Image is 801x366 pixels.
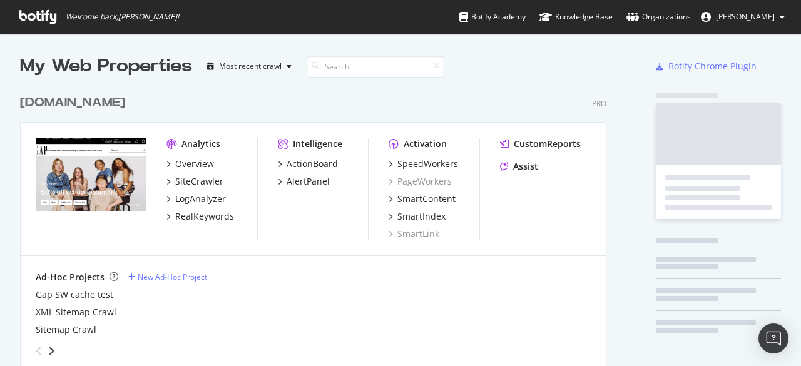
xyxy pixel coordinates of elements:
[668,60,757,73] div: Botify Chrome Plugin
[175,175,223,188] div: SiteCrawler
[36,323,96,336] a: Sitemap Crawl
[656,60,757,73] a: Botify Chrome Plugin
[389,210,446,223] a: SmartIndex
[138,272,207,282] div: New Ad-Hoc Project
[47,345,56,357] div: angle-right
[500,138,581,150] a: CustomReports
[202,56,297,76] button: Most recent crawl
[287,158,338,170] div: ActionBoard
[20,94,130,112] a: [DOMAIN_NAME]
[389,228,439,240] a: SmartLink
[66,12,179,22] span: Welcome back, [PERSON_NAME] !
[397,210,446,223] div: SmartIndex
[459,11,526,23] div: Botify Academy
[36,138,146,226] img: Gap.com
[31,341,47,361] div: angle-left
[20,54,192,79] div: My Web Properties
[389,158,458,170] a: SpeedWorkers
[389,193,456,205] a: SmartContent
[175,193,226,205] div: LogAnalyzer
[166,210,234,223] a: RealKeywords
[389,175,452,188] a: PageWorkers
[175,210,234,223] div: RealKeywords
[293,138,342,150] div: Intelligence
[181,138,220,150] div: Analytics
[500,160,538,173] a: Assist
[397,158,458,170] div: SpeedWorkers
[397,193,456,205] div: SmartContent
[514,138,581,150] div: CustomReports
[716,11,775,22] span: Alex Bocknek
[36,288,113,301] a: Gap SW cache test
[592,98,606,109] div: Pro
[36,306,116,318] a: XML Sitemap Crawl
[278,175,330,188] a: AlertPanel
[691,7,795,27] button: [PERSON_NAME]
[219,63,282,70] div: Most recent crawl
[513,160,538,173] div: Assist
[128,272,207,282] a: New Ad-Hoc Project
[307,56,444,78] input: Search
[36,271,105,283] div: Ad-Hoc Projects
[20,94,125,112] div: [DOMAIN_NAME]
[626,11,691,23] div: Organizations
[278,158,338,170] a: ActionBoard
[175,158,214,170] div: Overview
[287,175,330,188] div: AlertPanel
[166,193,226,205] a: LogAnalyzer
[758,323,788,353] div: Open Intercom Messenger
[539,11,613,23] div: Knowledge Base
[166,158,214,170] a: Overview
[404,138,447,150] div: Activation
[166,175,223,188] a: SiteCrawler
